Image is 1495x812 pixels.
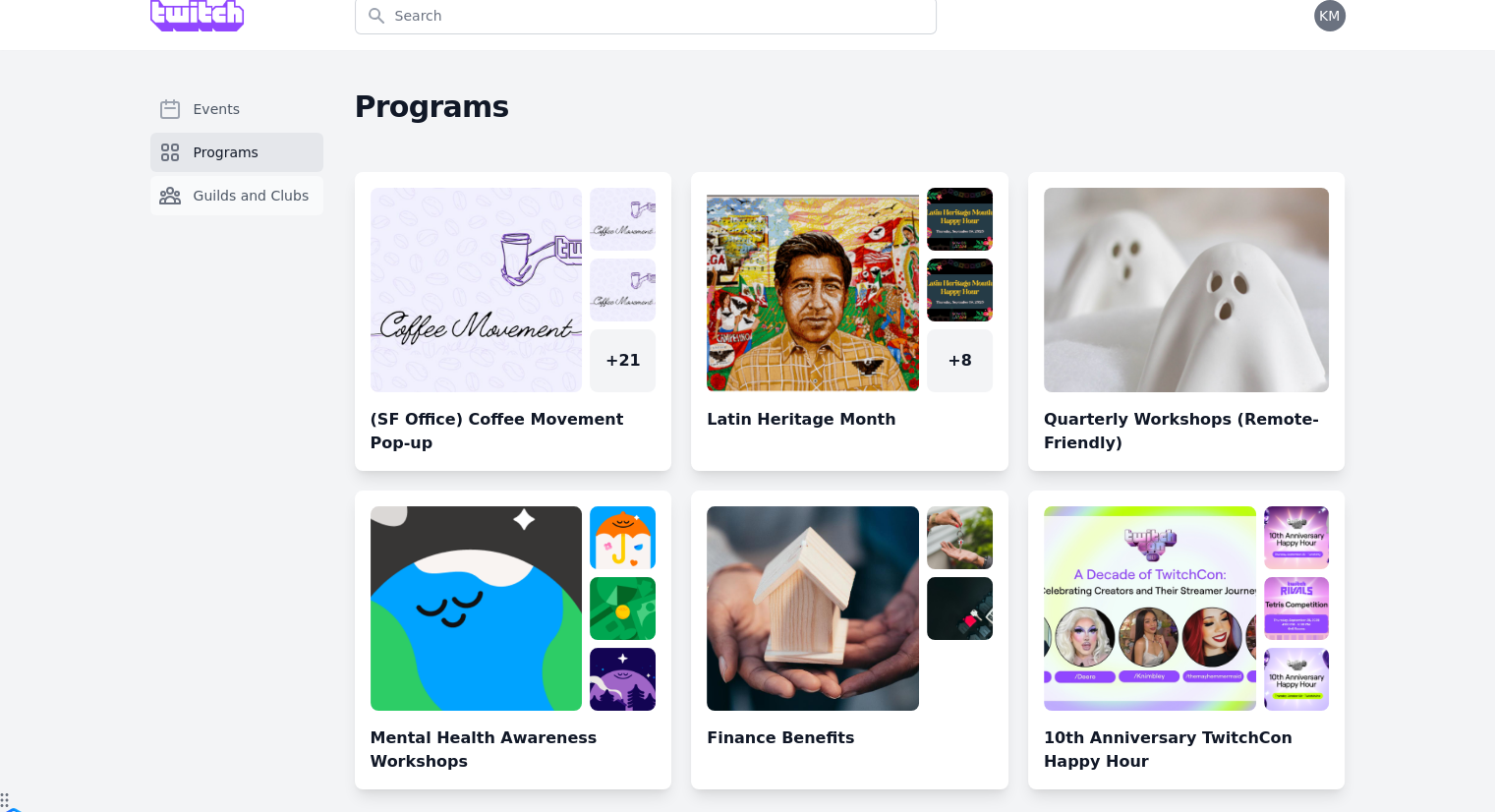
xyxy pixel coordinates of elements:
[194,99,240,119] span: Events
[150,176,323,215] a: Guilds and Clubs
[194,186,310,205] span: Guilds and Clubs
[194,143,259,162] span: Programs
[355,89,1346,125] h2: Programs
[150,89,323,129] a: Events
[150,133,323,172] a: Programs
[150,89,323,247] nav: Sidebar
[1319,9,1340,23] span: KM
